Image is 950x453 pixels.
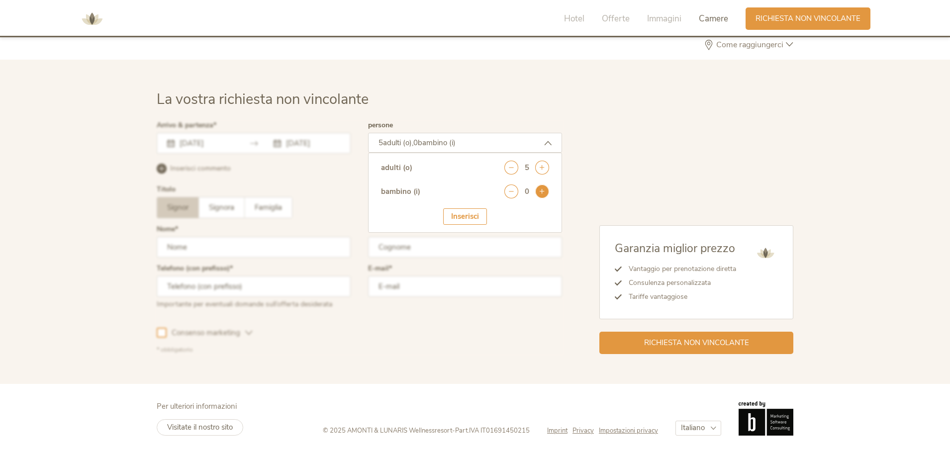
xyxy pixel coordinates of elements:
[525,186,529,197] div: 0
[547,426,568,435] span: Imprint
[381,163,412,173] div: adulti (o)
[157,401,237,411] span: Per ulteriori informazioni
[452,426,455,435] span: -
[167,422,233,432] span: Visitate il nostro sito
[622,276,736,290] li: Consulenza personalizzata
[622,290,736,304] li: Tariffe vantaggiose
[572,426,599,435] a: Privacy
[383,138,413,148] span: adulti (o),
[77,15,107,22] a: AMONTI & LUNARIS Wellnessresort
[753,241,778,266] img: AMONTI & LUNARIS Wellnessresort
[381,186,420,197] div: bambino (i)
[547,426,572,435] a: Imprint
[77,4,107,34] img: AMONTI & LUNARIS Wellnessresort
[699,13,728,24] span: Camere
[379,138,383,148] span: 5
[622,262,736,276] li: Vantaggio per prenotazione diretta
[368,122,393,129] label: persone
[756,13,860,24] span: Richiesta non vincolante
[647,13,681,24] span: Immagini
[418,138,456,148] span: bambino (i)
[564,13,584,24] span: Hotel
[157,419,243,436] a: Visitate il nostro sito
[455,426,530,435] span: Part.IVA IT01691450215
[323,426,452,435] span: © 2025 AMONTI & LUNARIS Wellnessresort
[413,138,418,148] span: 0
[572,426,594,435] span: Privacy
[157,90,369,109] span: La vostra richiesta non vincolante
[714,41,786,49] span: Come raggiungerci
[739,401,793,435] img: Brandnamic GmbH | Leading Hospitality Solutions
[644,338,749,348] span: Richiesta non vincolante
[615,241,735,256] span: Garanzia miglior prezzo
[599,426,658,435] a: Impostazioni privacy
[602,13,630,24] span: Offerte
[525,163,529,173] div: 5
[443,208,487,225] div: Inserisci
